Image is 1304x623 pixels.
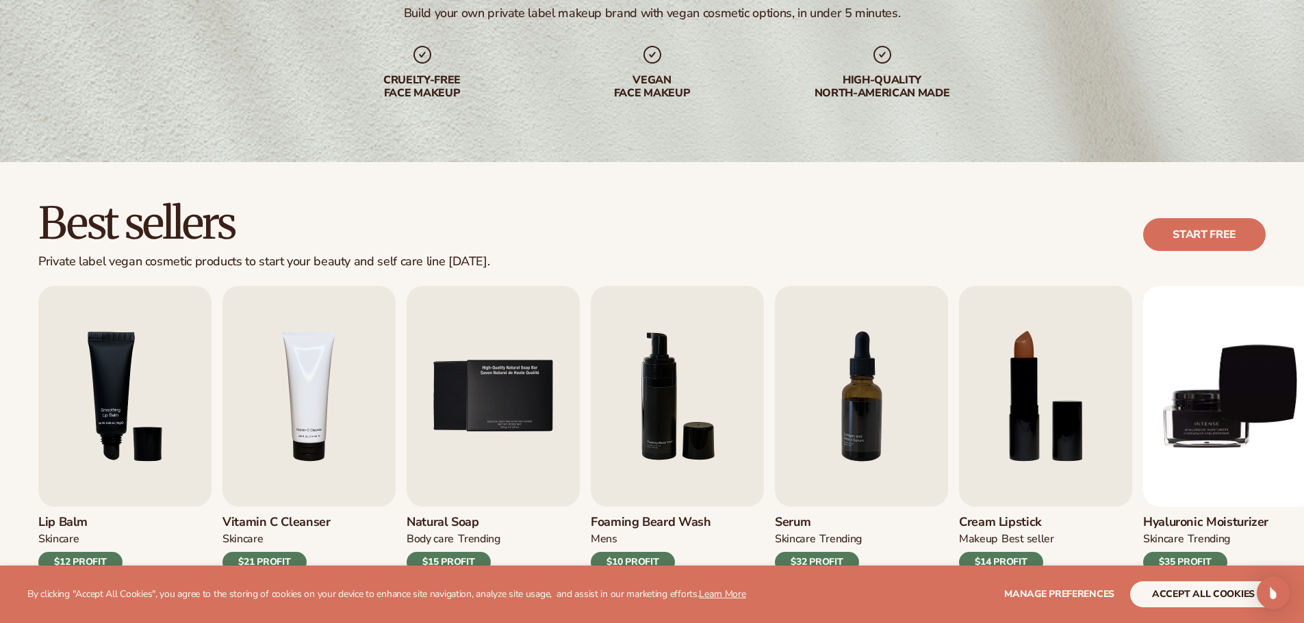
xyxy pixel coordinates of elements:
[38,552,123,572] div: $12 PROFIT
[1130,581,1277,607] button: accept all cookies
[407,286,580,572] a: 5 / 9
[222,552,307,572] div: $21 PROFIT
[407,552,491,572] div: $15 PROFIT
[1257,576,1290,609] div: Open Intercom Messenger
[591,515,711,530] h3: Foaming beard wash
[27,589,746,600] p: By clicking "Accept All Cookies", you agree to the storing of cookies on your device to enhance s...
[775,515,862,530] h3: Serum
[222,286,396,572] a: 4 / 9
[38,515,123,530] h3: Lip Balm
[1004,581,1114,607] button: Manage preferences
[959,552,1043,572] div: $14 PROFIT
[458,532,500,546] div: TRENDING
[959,515,1054,530] h3: Cream Lipstick
[38,254,489,269] div: Private label vegan cosmetic products to start your beauty and self care line [DATE].
[38,532,79,546] div: SKINCARE
[819,532,861,546] div: TRENDING
[775,286,948,572] a: 7 / 9
[335,74,510,100] div: Cruelty-free face makeup
[222,532,263,546] div: Skincare
[565,74,740,100] div: Vegan face makeup
[1143,552,1227,572] div: $35 PROFIT
[1143,532,1184,546] div: SKINCARE
[1001,532,1054,546] div: BEST SELLER
[407,515,500,530] h3: Natural Soap
[795,74,970,100] div: High-quality North-american made
[222,515,331,530] h3: Vitamin C Cleanser
[38,200,489,246] h2: Best sellers
[591,532,617,546] div: mens
[404,5,901,21] div: Build your own private label makeup brand with vegan cosmetic options, in under 5 minutes.
[591,552,675,572] div: $10 PROFIT
[1004,587,1114,600] span: Manage preferences
[699,587,745,600] a: Learn More
[38,286,212,572] a: 3 / 9
[959,286,1132,572] a: 8 / 9
[775,552,859,572] div: $32 PROFIT
[959,532,997,546] div: MAKEUP
[1143,218,1266,251] a: Start free
[407,532,454,546] div: BODY Care
[1143,515,1268,530] h3: Hyaluronic moisturizer
[1188,532,1229,546] div: TRENDING
[591,286,764,572] a: 6 / 9
[775,532,815,546] div: SKINCARE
